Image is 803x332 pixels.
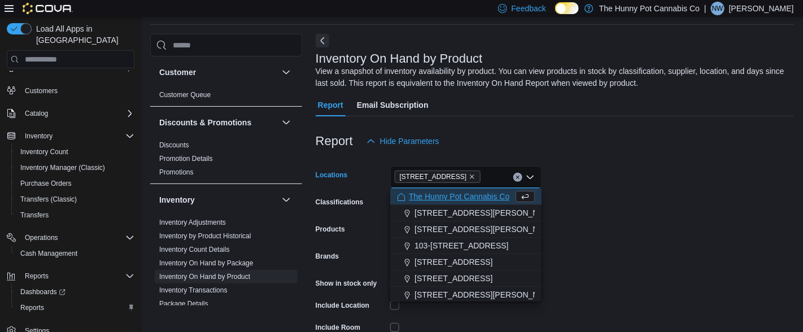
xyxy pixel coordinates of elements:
a: Reports [16,301,49,314]
span: Promotions [159,168,194,177]
button: Hide Parameters [362,130,444,152]
span: The Hunny Pot Cannabis Co [409,191,509,202]
button: Remove 2103 Yonge St from selection in this group [469,173,475,180]
span: [STREET_ADDRESS] [400,171,467,182]
a: Cash Management [16,247,82,260]
span: Operations [20,231,134,244]
button: [STREET_ADDRESS][PERSON_NAME] [390,287,542,303]
h3: Report [316,134,353,148]
button: Cash Management [11,246,139,261]
span: Package Details [159,299,208,308]
button: Catalog [2,106,139,121]
button: 103-[STREET_ADDRESS] [390,238,542,254]
button: [STREET_ADDRESS] [390,254,542,270]
label: Include Room [316,323,360,332]
a: Inventory Adjustments [159,219,226,226]
span: Catalog [25,109,48,118]
span: 2103 Yonge St [395,171,481,183]
a: Promotion Details [159,155,213,163]
span: Discounts [159,141,189,150]
button: Close list of options [526,173,535,182]
span: Feedback [512,3,546,14]
span: 103-[STREET_ADDRESS] [414,240,509,251]
a: Promotions [159,168,194,176]
span: Report [318,94,343,116]
a: Transfers (Classic) [16,193,81,206]
label: Products [316,225,345,234]
button: Customer [159,67,277,78]
button: Inventory Count [11,144,139,160]
button: Discounts & Promotions [280,116,293,129]
span: Purchase Orders [20,179,72,188]
a: Inventory On Hand by Product [159,273,250,281]
span: Email Subscription [357,94,429,116]
a: Customer Queue [159,91,211,99]
span: Transfers (Classic) [20,195,77,204]
span: [STREET_ADDRESS] [414,256,492,268]
button: [STREET_ADDRESS][PERSON_NAME] [390,205,542,221]
span: [STREET_ADDRESS] [414,273,492,284]
span: Hide Parameters [380,136,439,147]
a: Transfers [16,208,53,222]
span: [STREET_ADDRESS][PERSON_NAME] [414,289,558,300]
img: Cova [23,3,73,14]
div: Discounts & Promotions [150,138,302,184]
button: The Hunny Pot Cannabis Co [390,189,542,205]
a: Inventory Manager (Classic) [16,161,110,174]
h3: Discounts & Promotions [159,117,251,128]
span: Reports [20,269,134,283]
a: Purchase Orders [16,177,76,190]
span: Inventory [25,132,53,141]
a: Inventory by Product Historical [159,232,251,240]
span: Inventory Manager (Classic) [20,163,105,172]
button: Reports [20,269,53,283]
span: Purchase Orders [16,177,134,190]
label: Classifications [316,198,364,207]
input: Dark Mode [555,2,579,14]
span: Inventory [20,129,134,143]
span: Load All Apps in [GEOGRAPHIC_DATA] [32,23,134,46]
button: Purchase Orders [11,176,139,191]
button: Inventory [280,193,293,207]
span: Promotion Details [159,154,213,163]
h3: Inventory [159,194,195,206]
span: Dashboards [20,287,66,296]
button: Reports [11,300,139,316]
span: Inventory Transactions [159,286,228,295]
span: Cash Management [16,247,134,260]
span: Customers [20,84,134,98]
span: Inventory On Hand by Package [159,259,254,268]
button: Inventory [159,194,277,206]
button: Operations [2,230,139,246]
a: Dashboards [11,284,139,300]
span: Customers [25,86,58,95]
button: Inventory [2,128,139,144]
h3: Inventory On Hand by Product [316,52,483,65]
a: Dashboards [16,285,70,299]
span: Inventory Adjustments [159,218,226,227]
span: NW [712,2,723,15]
a: Package Details [159,300,208,308]
span: [STREET_ADDRESS][PERSON_NAME] [414,207,558,219]
button: Customers [2,82,139,99]
span: Inventory by Product Historical [159,231,251,241]
button: Clear input [513,173,522,182]
button: Reports [2,268,139,284]
p: The Hunny Pot Cannabis Co [599,2,700,15]
button: [STREET_ADDRESS] [390,270,542,287]
button: Inventory [20,129,57,143]
button: Customer [280,65,293,79]
span: Reports [25,272,49,281]
a: Customers [20,84,62,98]
span: Transfers [16,208,134,222]
span: Reports [16,301,134,314]
button: Catalog [20,107,53,120]
div: View a snapshot of inventory availability by product. You can view products in stock by classific... [316,65,788,89]
label: Show in stock only [316,279,377,288]
span: Inventory On Hand by Product [159,272,250,281]
span: Inventory Count Details [159,245,230,254]
a: Discounts [159,141,189,149]
span: Inventory Manager (Classic) [16,161,134,174]
a: Inventory Count [16,145,73,159]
